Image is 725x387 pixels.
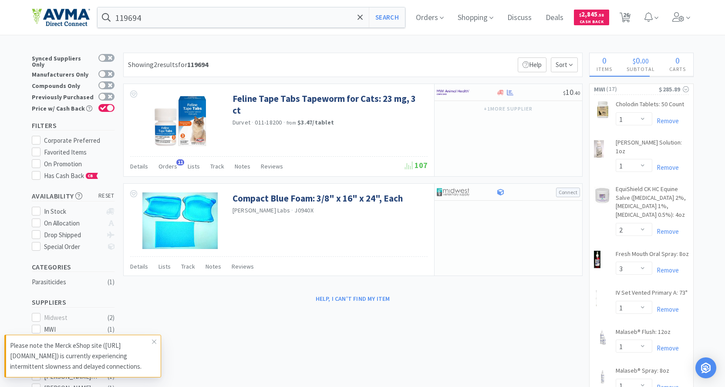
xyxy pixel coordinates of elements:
[662,65,693,73] h4: Carts
[579,12,581,18] span: $
[695,357,716,378] div: Open Intercom Messenger
[32,277,102,287] div: Parasiticides
[551,57,578,72] span: Sort
[32,297,115,307] h5: Suppliers
[32,121,115,131] h5: Filters
[158,162,177,170] span: Orders
[32,70,94,77] div: Manufacturers Only
[44,324,98,335] div: MWI
[579,20,604,25] span: Cash Back
[233,206,290,214] a: [PERSON_NAME] Labs
[44,147,115,158] div: Favorited Items
[232,262,254,270] span: Reviews
[518,57,546,72] p: Help
[616,185,689,222] a: EquiShield CK HC Equine Salve ([MEDICAL_DATA] 2%, [MEDICAL_DATA] 1%, [MEDICAL_DATA] 0.5%): 4oz
[574,6,609,29] a: $2,845.58Cash Back
[594,101,611,118] img: e77680b11cc048cd93748b7c361e07d2_7903.png
[652,227,679,236] a: Remove
[98,7,405,27] input: Search by item, sku, manufacturer, ingredient, size...
[32,262,115,272] h5: Categories
[590,65,620,73] h4: Items
[130,162,148,170] span: Details
[86,173,95,178] span: CB
[128,59,208,71] div: Showing 2 results
[178,60,208,69] span: for
[287,120,296,126] span: from
[594,187,611,204] img: 2594f7519dbc4eb0899c7ff9746b8997_1861.png
[594,329,611,346] img: ea4f0b54cbeb4339b1e139a80103b2bd_558186.png
[291,206,293,214] span: ·
[252,118,253,126] span: ·
[108,277,115,287] div: ( 1 )
[597,12,604,18] span: . 58
[605,85,659,94] span: ( 17 )
[556,188,580,197] button: Connect
[233,118,251,126] a: Durvet
[573,90,580,96] span: . 40
[32,104,94,111] div: Price w/ Cash Back
[294,206,314,214] span: J0940X
[633,57,636,65] span: $
[297,118,334,126] strong: $3.47 / tablet
[652,266,679,274] a: Remove
[187,60,208,69] strong: 119694
[158,262,171,270] span: Lists
[563,87,580,97] span: 10
[616,250,689,262] a: Fresh Mouth Oral Spray: 8oz
[616,289,688,301] a: IV Set Vented Primary A: 73"
[652,344,679,352] a: Remove
[108,313,115,323] div: ( 2 )
[616,15,634,23] a: 26
[255,118,282,126] span: 011-18200
[44,135,115,146] div: Corporate Preferred
[437,185,469,199] img: 4dd14cff54a648ac9e977f0c5da9bc2e_5.png
[32,191,115,201] h5: Availability
[44,159,115,169] div: On Promotion
[369,7,405,27] button: Search
[176,159,184,165] span: 11
[142,192,217,249] img: cd2dc9b99ef0439fac8b7eda37caf921_220849.jpeg
[310,291,395,306] button: Help, I can't find my item
[594,289,598,307] img: 43cd5394b90f411c956589ab5c8991d8_18262.png
[44,172,98,180] span: Has Cash Back
[44,313,98,323] div: Midwest
[616,328,671,340] a: Malaseb® Flush: 12oz
[32,54,94,67] div: Synced Suppliers Only
[188,162,200,170] span: Lists
[32,93,94,100] div: Previously Purchased
[10,340,152,372] p: Please note the Merck eShop site ([URL][DOMAIN_NAME]) is currently experiencing intermittent slow...
[235,162,250,170] span: Notes
[594,84,606,94] span: MWI
[32,8,90,27] img: e4e33dab9f054f5782a47901c742baa9_102.png
[602,55,607,66] span: 0
[44,218,102,229] div: On Allocation
[542,14,567,22] a: Deals
[437,86,469,99] img: f6b2451649754179b5b4e0c70c3f7cb0_2.png
[405,160,428,170] span: 107
[210,162,224,170] span: Track
[233,93,425,117] a: Feline Tape Tabs Tapeworm for Cats: 23 mg, 3 ct
[152,93,209,149] img: 95f248444c334de1b91dad0ebb855c19_496894.jpeg
[579,10,604,18] span: 2,845
[659,84,688,94] div: $285.89
[181,262,195,270] span: Track
[504,14,535,22] a: Discuss
[563,90,566,96] span: $
[636,55,640,66] span: 0
[642,57,649,65] span: 00
[652,117,679,125] a: Remove
[594,367,611,385] img: 474ed79788894676be0974ad9cf1842d_558190.png
[479,103,536,115] button: +1more supplier
[44,242,102,252] div: Special Order
[616,138,689,159] a: [PERSON_NAME] Solution: 1oz
[652,163,679,172] a: Remove
[594,140,604,158] img: 015274b911814398b0b38ff900c69a96_7916.png
[675,55,680,66] span: 0
[616,100,684,112] a: Cholodin Tablets: 50 Count
[261,162,283,170] span: Reviews
[620,65,662,73] h4: Subtotal
[130,262,148,270] span: Details
[616,367,669,379] a: Malaseb® Spray: 8oz
[206,262,221,270] span: Notes
[98,192,115,201] span: reset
